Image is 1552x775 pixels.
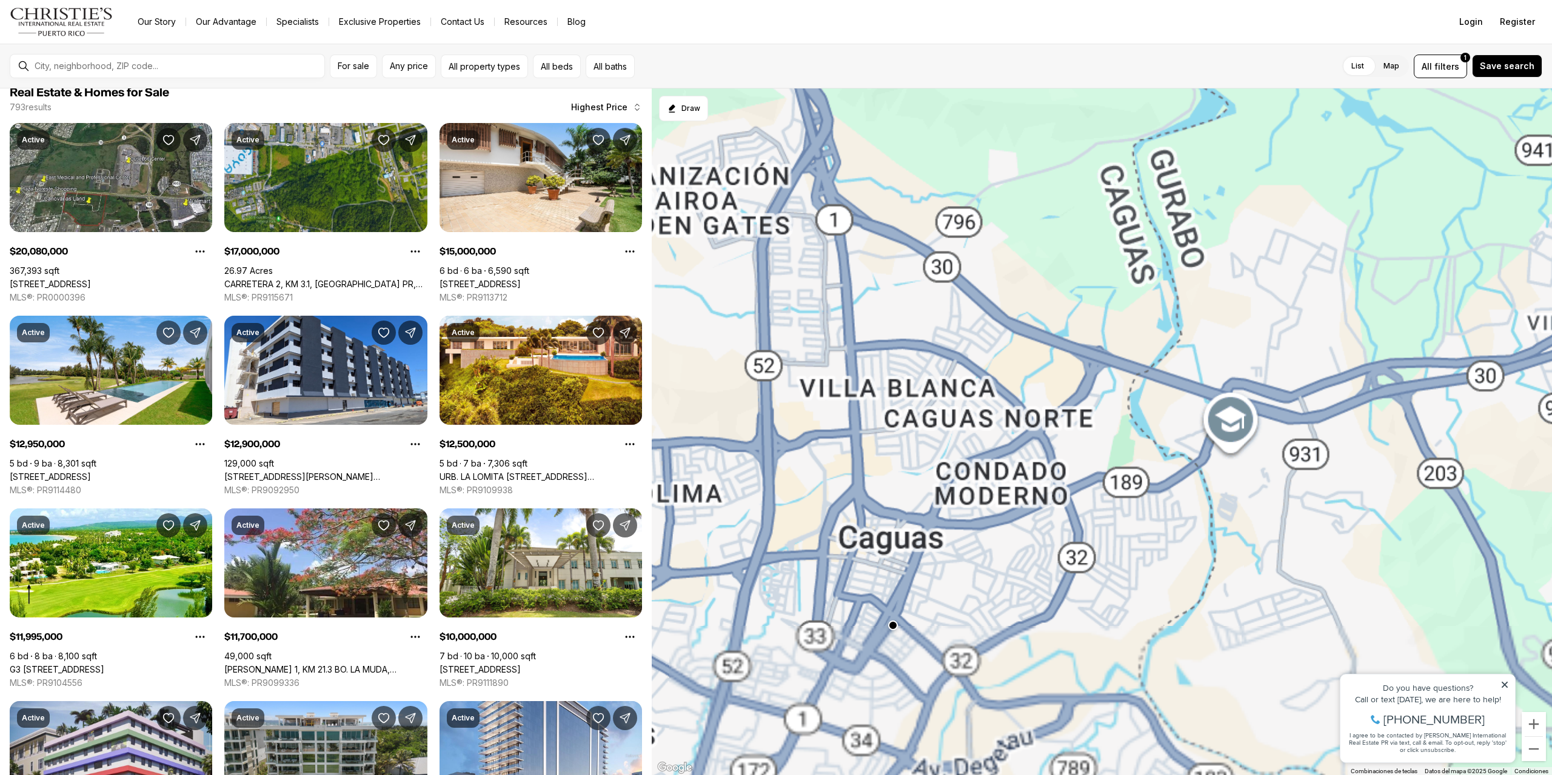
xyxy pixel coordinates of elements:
a: Condiciones (se abre en una nueva pestaña) [1514,768,1548,774]
span: Highest Price [571,102,627,112]
button: All property types [441,55,528,78]
span: I agree to be contacted by [PERSON_NAME] International Real Estate PR via text, call & email. To ... [15,75,173,98]
button: Allfilters1 [1414,55,1467,78]
span: Any price [390,61,428,71]
p: Active [452,135,475,145]
div: Do you have questions? [13,27,175,36]
button: Property options [188,625,212,649]
button: Start drawing [659,96,708,121]
button: All baths [586,55,635,78]
span: [PHONE_NUMBER] [50,57,151,69]
button: Highest Price [564,95,649,119]
span: filters [1434,60,1459,73]
button: Save Property: CARRETERA 2, KM 3.1 [372,128,396,152]
p: Active [236,521,259,530]
button: Share Property [398,128,423,152]
button: Share Property [183,513,207,537]
span: Datos del mapa ©2025 Google [1425,768,1507,774]
label: Map [1374,55,1409,77]
span: Real Estate & Homes for Sale [10,87,169,99]
button: Share Property [613,128,637,152]
a: 7000 Bahia Beach Bldv ATLANTIC DRIVE ESTATES #G8, RIO GRANDE PR, 00745 [10,471,91,482]
p: Active [22,521,45,530]
a: 20 AMAPOLA ST, CAROLINA PR, 00979 [440,279,521,290]
button: Share Property [398,513,423,537]
button: Share Property [183,321,207,345]
button: Property options [618,239,642,264]
button: Save Property: 20 AMAPOLA ST [586,128,610,152]
p: 793 results [10,102,52,112]
button: Save Property: 7000 Bahia Beach Bldv ATLANTIC DRIVE ESTATES #G8 [156,321,181,345]
label: List [1342,55,1374,77]
button: Share Property [183,128,207,152]
a: CARR 1, KM 21.3 BO. LA MUDA, GUAYNABO PR, 00969 [224,664,427,675]
span: 1 [1464,53,1467,62]
a: Exclusive Properties [329,13,430,30]
a: Specialists [267,13,329,30]
button: Share Property [613,321,637,345]
span: All [1422,60,1432,73]
button: Save Property: 66 ROAD 66 & ROAD 3 [156,128,181,152]
p: Active [236,135,259,145]
button: Save Property: 602 BARBOSA AVE [372,321,396,345]
p: Active [452,328,475,338]
button: Save Property: URB. LA LOMITA CALLE VISTA LINDA [586,321,610,345]
a: Resources [495,13,557,30]
button: For sale [330,55,377,78]
button: Property options [618,432,642,456]
button: Acercar [1522,712,1546,736]
button: Save Property: 9 CASTANA ST [586,513,610,537]
button: Property options [403,239,427,264]
button: Share Property [398,321,423,345]
a: 602 BARBOSA AVE, SAN JUAN PR, 00926 [224,471,427,482]
button: Share Property [398,706,423,730]
a: Our Advantage [186,13,266,30]
div: Call or text [DATE], we are here to help! [13,39,175,47]
button: Contact Us [431,13,494,30]
button: Save search [1472,55,1542,78]
button: Share Property [613,706,637,730]
button: Alejar [1522,737,1546,761]
button: Property options [188,239,212,264]
p: Active [236,328,259,338]
p: Active [22,135,45,145]
button: Register [1493,10,1542,34]
span: Save search [1480,61,1534,71]
button: Property options [188,432,212,456]
button: Any price [382,55,436,78]
p: Active [22,713,45,723]
p: Active [22,328,45,338]
button: Save Property: Bahia Beach Resort OCEAN DRIVE #3102 [372,706,396,730]
a: 9 CASTANA ST, GUAYNABO PR, 00968 [440,664,521,675]
button: Save Property: 1149 ASHFORD AVENUE VANDERBILT RESIDENCES #1602 [586,706,610,730]
button: Share Property [183,706,207,730]
span: Login [1459,17,1483,27]
a: Blog [558,13,595,30]
a: CARRETERA 2, KM 3.1, BAYAMON PR, 00961 [224,279,427,290]
button: Save Property: 609 CONDADO AVENUE [156,706,181,730]
button: Share Property [613,513,637,537]
button: Save Property: G3 ATLANTIC DRIVE ST.REGIS BAHIA BEACH [156,513,181,537]
button: Login [1452,10,1490,34]
a: 66 ROAD 66 & ROAD 3, CANOVANAS PR, 00729 [10,279,91,290]
p: Active [452,713,475,723]
span: For sale [338,61,369,71]
p: Active [236,713,259,723]
span: Register [1500,17,1535,27]
button: Property options [403,625,427,649]
a: Our Story [128,13,186,30]
a: G3 ATLANTIC DRIVE ST.REGIS BAHIA BEACH, RIO GRANDE PR, 00745 [10,664,104,675]
button: Property options [403,432,427,456]
a: URB. LA LOMITA CALLE VISTA LINDA, GUAYNABO PR, 00969 [440,471,642,482]
button: Save Property: CARR 1, KM 21.3 BO. LA MUDA [372,513,396,537]
button: All beds [533,55,581,78]
button: Property options [618,625,642,649]
p: Active [452,521,475,530]
img: logo [10,7,113,36]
